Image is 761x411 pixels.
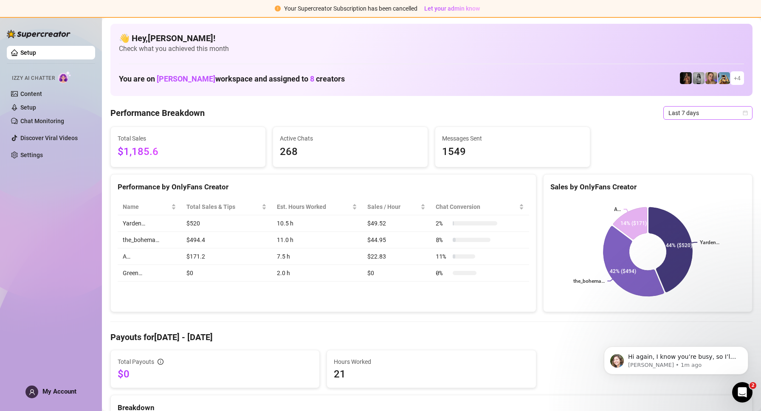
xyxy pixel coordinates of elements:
[573,278,605,284] text: the_bohema…
[118,367,313,381] span: $0
[284,5,417,12] span: Your Supercreator Subscription has been cancelled
[118,232,181,248] td: the_bohema…
[750,382,756,389] span: 2
[272,215,362,232] td: 10.5 h
[181,232,271,248] td: $494.4
[442,134,583,143] span: Messages Sent
[119,74,345,84] h1: You are on workspace and assigned to creators
[680,72,692,84] img: the_bohema
[58,71,71,83] img: AI Chatter
[20,152,43,158] a: Settings
[42,388,76,395] span: My Account
[280,134,421,143] span: Active Chats
[20,118,64,124] a: Chat Monitoring
[118,357,154,366] span: Total Payouts
[119,32,744,44] h4: 👋 Hey, [PERSON_NAME] !
[20,135,78,141] a: Discover Viral Videos
[362,232,431,248] td: $44.95
[668,107,747,119] span: Last 7 days
[310,74,314,83] span: 8
[272,265,362,282] td: 2.0 h
[442,144,583,160] span: 1549
[275,6,281,11] span: exclamation-circle
[614,206,621,212] text: A…
[700,239,719,245] text: Yarden…
[436,219,449,228] span: 2 %
[181,199,271,215] th: Total Sales & Tips
[118,134,259,143] span: Total Sales
[118,248,181,265] td: A…
[20,49,36,56] a: Setup
[181,248,271,265] td: $171.2
[550,181,745,193] div: Sales by OnlyFans Creator
[732,382,753,403] iframe: Intercom live chat
[12,74,55,82] span: Izzy AI Chatter
[591,329,761,388] iframe: Intercom notifications message
[705,72,717,84] img: Cherry
[718,72,730,84] img: Babydanix
[367,202,419,211] span: Sales / Hour
[186,202,259,211] span: Total Sales & Tips
[272,232,362,248] td: 11.0 h
[277,202,350,211] div: Est. Hours Worked
[123,202,169,211] span: Name
[157,74,215,83] span: [PERSON_NAME]
[436,268,449,278] span: 0 %
[436,202,517,211] span: Chat Conversion
[431,199,529,215] th: Chat Conversion
[362,248,431,265] td: $22.83
[436,235,449,245] span: 8 %
[436,252,449,261] span: 11 %
[693,72,705,84] img: A
[118,215,181,232] td: Yarden…
[7,30,70,38] img: logo-BBDzfeDw.svg
[334,357,529,366] span: Hours Worked
[362,199,431,215] th: Sales / Hour
[421,3,483,14] button: Let your admin know
[181,215,271,232] td: $520
[118,265,181,282] td: Green…
[743,110,748,115] span: calendar
[110,331,753,343] h4: Payouts for [DATE] - [DATE]
[734,73,741,83] span: + 4
[424,5,480,12] span: Let your admin know
[272,248,362,265] td: 7.5 h
[20,104,36,111] a: Setup
[118,199,181,215] th: Name
[334,367,529,381] span: 21
[110,107,205,119] h4: Performance Breakdown
[118,144,259,160] span: $1,185.6
[119,44,744,53] span: Check what you achieved this month
[158,359,163,365] span: info-circle
[181,265,271,282] td: $0
[362,215,431,232] td: $49.52
[362,265,431,282] td: $0
[20,90,42,97] a: Content
[280,144,421,160] span: 268
[118,181,529,193] div: Performance by OnlyFans Creator
[29,389,35,395] span: user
